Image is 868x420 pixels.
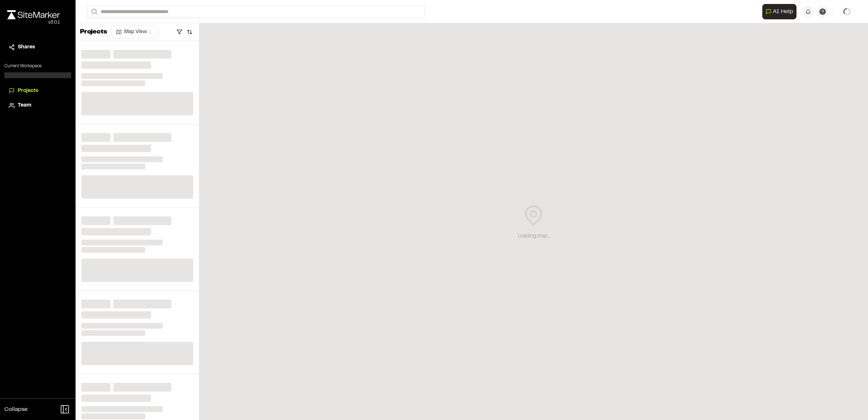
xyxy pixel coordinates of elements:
[9,101,67,109] a: Team
[18,87,38,95] span: Projects
[80,27,107,37] p: Projects
[9,43,67,51] a: Shares
[773,7,793,16] span: AI Help
[4,63,71,69] p: Current Workspace
[9,87,67,95] a: Projects
[18,101,31,109] span: Team
[518,232,549,240] div: Loading map...
[7,10,60,19] img: rebrand.png
[18,43,35,51] span: Shares
[4,405,28,414] span: Collapse
[7,19,60,26] div: Oh geez...please don't...
[762,4,796,19] button: Open AI Assistant
[87,6,100,18] button: Search
[762,4,799,19] div: Open AI Assistant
